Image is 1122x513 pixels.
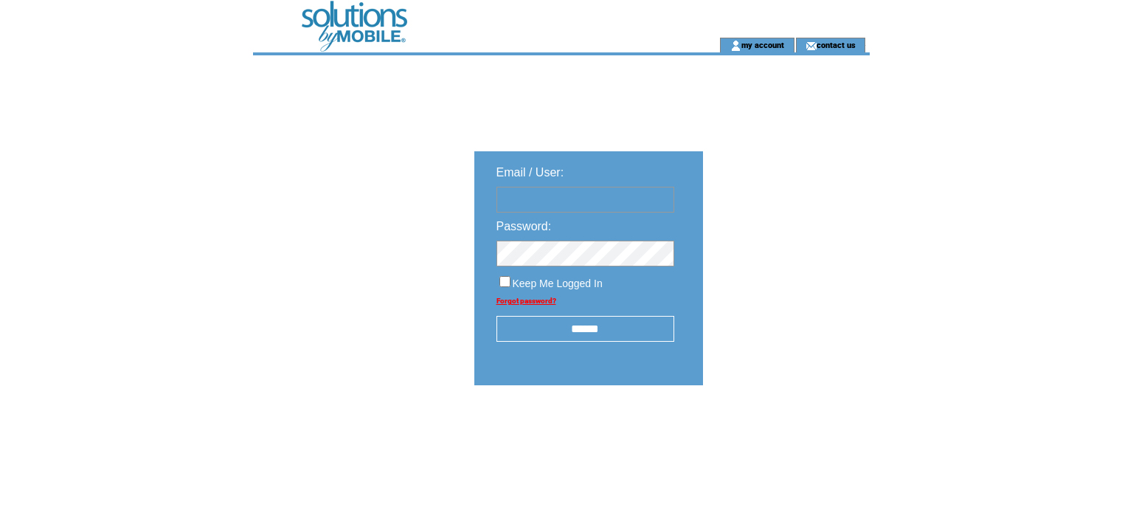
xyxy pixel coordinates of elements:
a: Forgot password? [496,297,556,305]
span: Password: [496,220,552,233]
a: contact us [817,40,856,49]
img: transparent.png [746,422,820,441]
img: contact_us_icon.gif [806,40,817,52]
span: Keep Me Logged In [513,278,603,289]
a: my account [741,40,784,49]
span: Email / User: [496,166,564,179]
img: account_icon.gif [730,40,741,52]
